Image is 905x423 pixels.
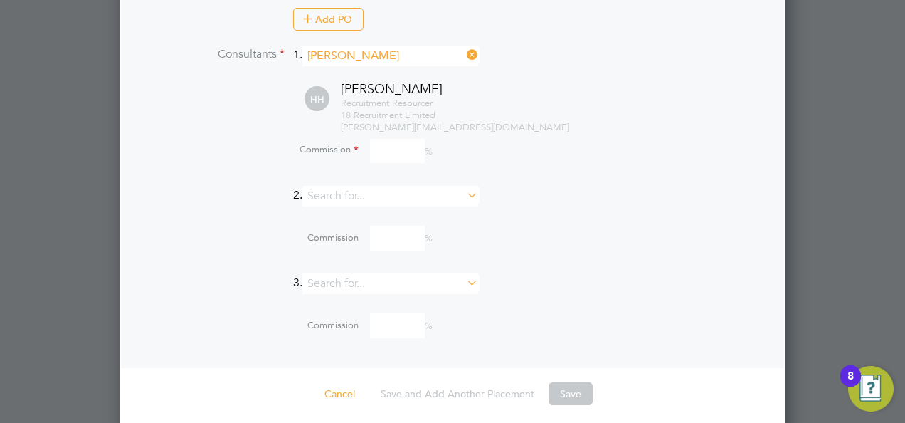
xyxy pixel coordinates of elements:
span: [PERSON_NAME][EMAIL_ADDRESS][DOMAIN_NAME] [341,121,569,133]
span: Recruitment Resourcer [341,97,433,109]
label: Consultants [142,47,285,62]
button: Add PO [293,8,364,31]
label: Commission [216,232,359,244]
div: 8 [847,376,854,395]
li: 3. [142,273,763,308]
button: Save [549,382,593,405]
li: 2. [142,186,763,221]
input: Search for... [302,46,478,66]
span: HH [305,87,329,112]
span: % [216,232,433,244]
label: Commission [216,320,359,332]
label: Commission [216,144,359,158]
span: % [216,320,433,332]
button: Open Resource Center, 8 new notifications [848,366,894,412]
span: % [216,145,433,157]
input: Search for... [302,273,478,294]
span: [PERSON_NAME] [341,80,443,97]
span: 18 Recruitment Limited [341,109,435,121]
li: 1. [142,46,763,80]
button: Save and Add Another Placement [369,382,546,405]
input: Search for... [302,186,478,207]
button: Cancel [313,382,366,405]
